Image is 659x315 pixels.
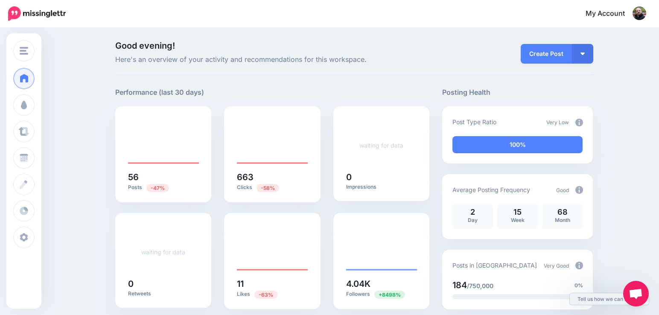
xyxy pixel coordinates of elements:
[577,3,646,24] a: My Account
[346,184,417,190] p: Impressions
[570,293,649,305] a: Tell us how we can improve
[254,291,277,299] span: Previous period: 30
[574,281,583,290] span: 0%
[452,136,583,153] div: 100% of your posts in the last 30 days have been from Drip Campaigns
[452,185,530,195] p: Average Posting Frequency
[8,6,66,21] img: Missinglettr
[237,184,308,192] p: Clicks
[546,119,569,125] span: Very Low
[511,217,525,223] span: Week
[467,282,493,289] span: /750,000
[442,87,593,98] h5: Posting Health
[20,47,28,55] img: menu.png
[237,173,308,181] h5: 663
[146,184,169,192] span: Previous period: 106
[575,262,583,269] img: info-circle-grey.png
[502,208,534,216] p: 15
[359,142,403,149] a: waiting for data
[575,186,583,194] img: info-circle-grey.png
[115,54,430,65] span: Here's an overview of your activity and recommendations for this workspace.
[452,280,467,290] span: 184
[128,184,199,192] p: Posts
[141,248,185,256] a: waiting for data
[468,217,478,223] span: Day
[128,173,199,181] h5: 56
[346,173,417,181] h5: 0
[452,117,496,127] p: Post Type Ratio
[115,41,175,51] span: Good evening!
[346,280,417,288] h5: 4.04K
[521,44,572,64] a: Create Post
[623,281,649,306] div: Otwarty czat
[575,119,583,126] img: info-circle-grey.png
[237,280,308,288] h5: 11
[457,208,489,216] p: 2
[555,217,570,223] span: Month
[546,208,578,216] p: 68
[257,184,279,192] span: Previous period: 1.57K
[452,260,537,270] p: Posts in [GEOGRAPHIC_DATA]
[237,290,308,298] p: Likes
[374,291,405,299] span: Previous period: 47
[128,290,199,297] p: Retweets
[580,52,585,55] img: arrow-down-white.png
[346,290,417,298] p: Followers
[128,280,199,288] h5: 0
[556,187,569,193] span: Good
[115,87,204,98] h5: Performance (last 30 days)
[544,262,569,269] span: Very Good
